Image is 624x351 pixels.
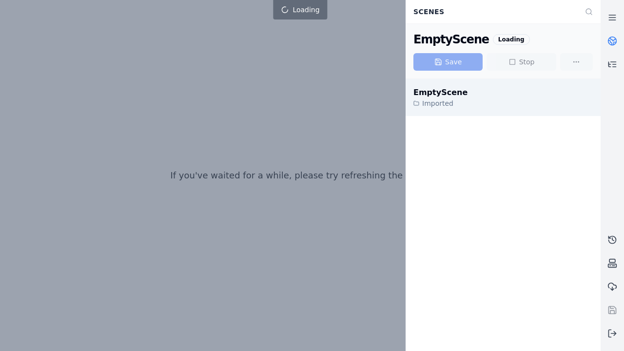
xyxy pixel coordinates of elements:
div: Loading [493,34,530,45]
span: Loading [292,5,319,15]
p: If you've waited for a while, please try refreshing the page. [170,169,430,182]
div: EmptyScene [413,32,489,47]
div: Scenes [408,2,579,21]
div: EmptyScene [413,87,468,98]
div: Imported [413,98,468,108]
